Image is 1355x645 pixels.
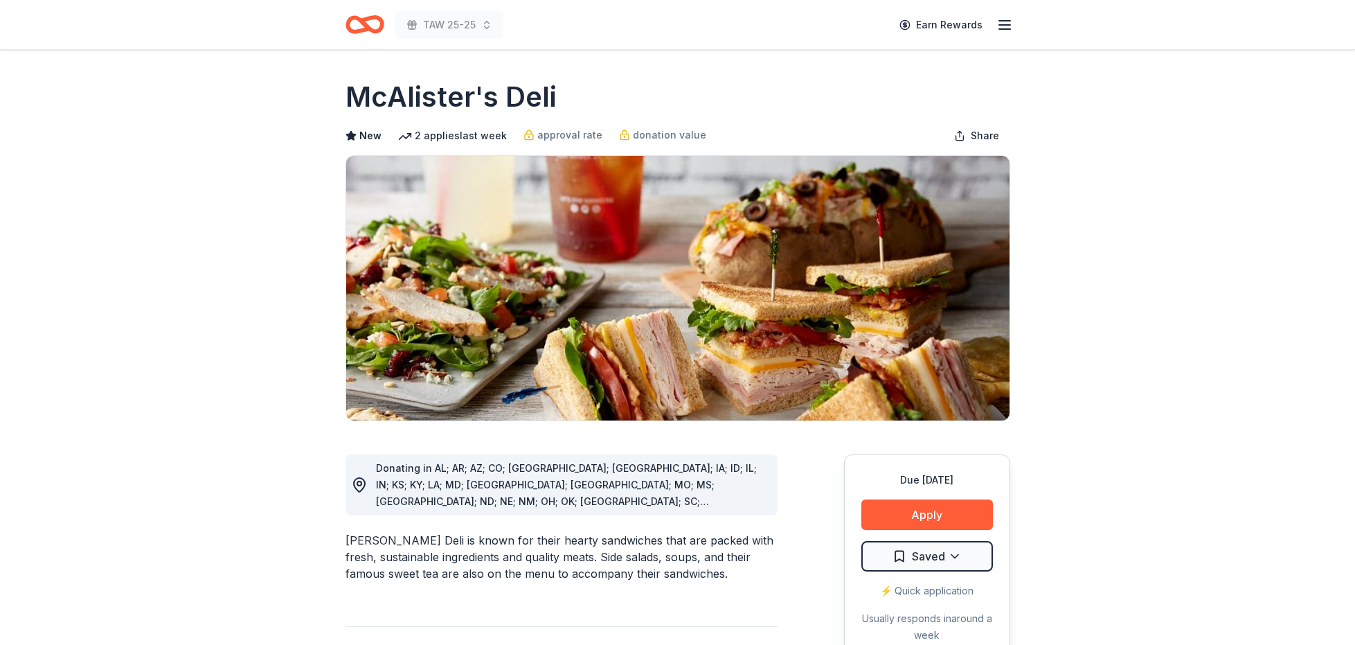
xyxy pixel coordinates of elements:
[633,127,706,143] span: donation value
[891,12,991,37] a: Earn Rewards
[359,127,382,144] span: New
[537,127,602,143] span: approval rate
[346,8,384,41] a: Home
[861,472,993,488] div: Due [DATE]
[346,156,1009,421] img: Image for McAlister's Deli
[346,78,557,116] h1: McAlister's Deli
[861,541,993,572] button: Saved
[861,500,993,530] button: Apply
[943,122,1010,150] button: Share
[423,17,476,33] span: TAW 25-25
[861,610,993,644] div: Usually responds in around a week
[619,127,706,143] a: donation value
[395,11,503,39] button: TAW 25-25
[971,127,999,144] span: Share
[861,583,993,599] div: ⚡️ Quick application
[912,547,945,565] span: Saved
[376,462,757,524] span: Donating in AL; AR; AZ; CO; [GEOGRAPHIC_DATA]; [GEOGRAPHIC_DATA]; IA; ID; IL; IN; KS; KY; LA; MD;...
[398,127,507,144] div: 2 applies last week
[523,127,602,143] a: approval rate
[346,532,778,582] div: [PERSON_NAME] Deli is known for their hearty sandwiches that are packed with fresh, sustainable i...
